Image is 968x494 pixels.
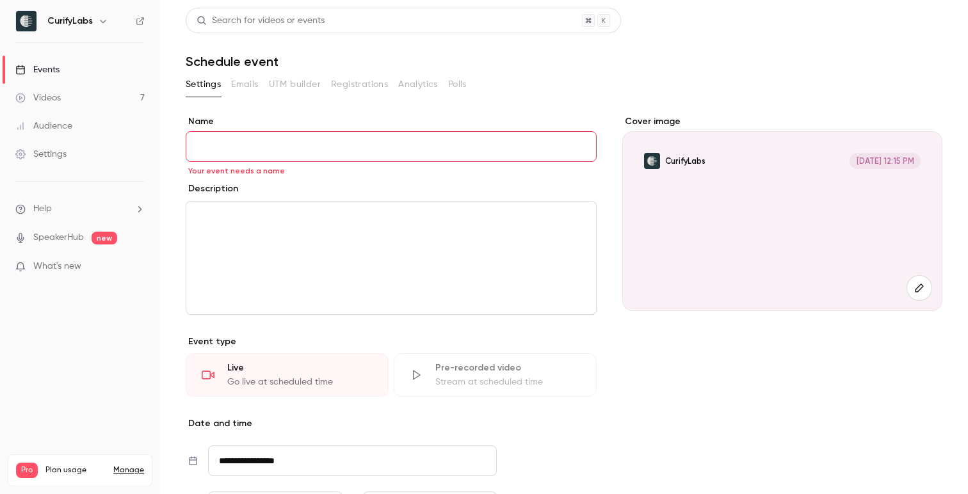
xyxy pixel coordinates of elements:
p: Date and time [186,417,597,430]
div: Settings [15,148,67,161]
div: editor [186,202,596,314]
div: Events [15,63,60,76]
li: help-dropdown-opener [15,202,145,216]
label: Cover image [622,115,942,128]
span: Pro [16,463,38,478]
label: Description [186,182,238,195]
a: Manage [113,465,144,475]
label: Name [186,115,597,128]
div: Go live at scheduled time [227,376,373,388]
button: Settings [186,74,221,95]
span: Analytics [398,78,438,92]
span: Emails [231,78,258,92]
div: Stream at scheduled time [435,376,581,388]
div: Audience [15,120,72,132]
div: Pre-recorded video [435,362,581,374]
span: Plan usage [45,465,106,475]
h1: Schedule event [186,54,942,69]
div: Pre-recorded videoStream at scheduled time [394,353,597,397]
input: Tue, Feb 17, 2026 [208,445,497,476]
div: Search for videos or events [197,14,325,28]
div: LiveGo live at scheduled time [186,353,389,397]
a: SpeakerHub [33,231,84,244]
span: Polls [448,78,467,92]
h6: CurifyLabs [47,15,93,28]
span: Your event needs a name [188,166,285,176]
p: Event type [186,335,597,348]
span: Help [33,202,52,216]
p: CurifyLabs [665,155,706,166]
span: UTM builder [269,78,321,92]
span: Registrations [331,78,388,92]
div: Videos [15,92,61,104]
span: new [92,232,117,244]
span: What's new [33,260,81,273]
div: Live [227,362,373,374]
img: CurifyLabs [16,11,36,31]
section: description [186,201,597,315]
span: [DATE] 12:15 PM [850,153,921,169]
